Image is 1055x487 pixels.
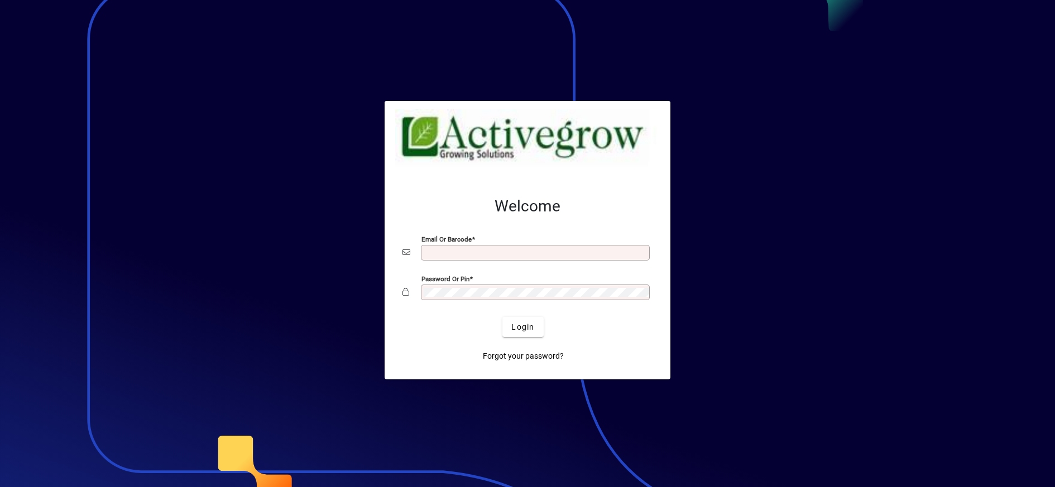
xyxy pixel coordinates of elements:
[402,197,653,216] h2: Welcome
[511,321,534,333] span: Login
[502,317,543,337] button: Login
[478,346,568,366] a: Forgot your password?
[483,350,564,362] span: Forgot your password?
[421,235,472,243] mat-label: Email or Barcode
[421,275,469,283] mat-label: Password or Pin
